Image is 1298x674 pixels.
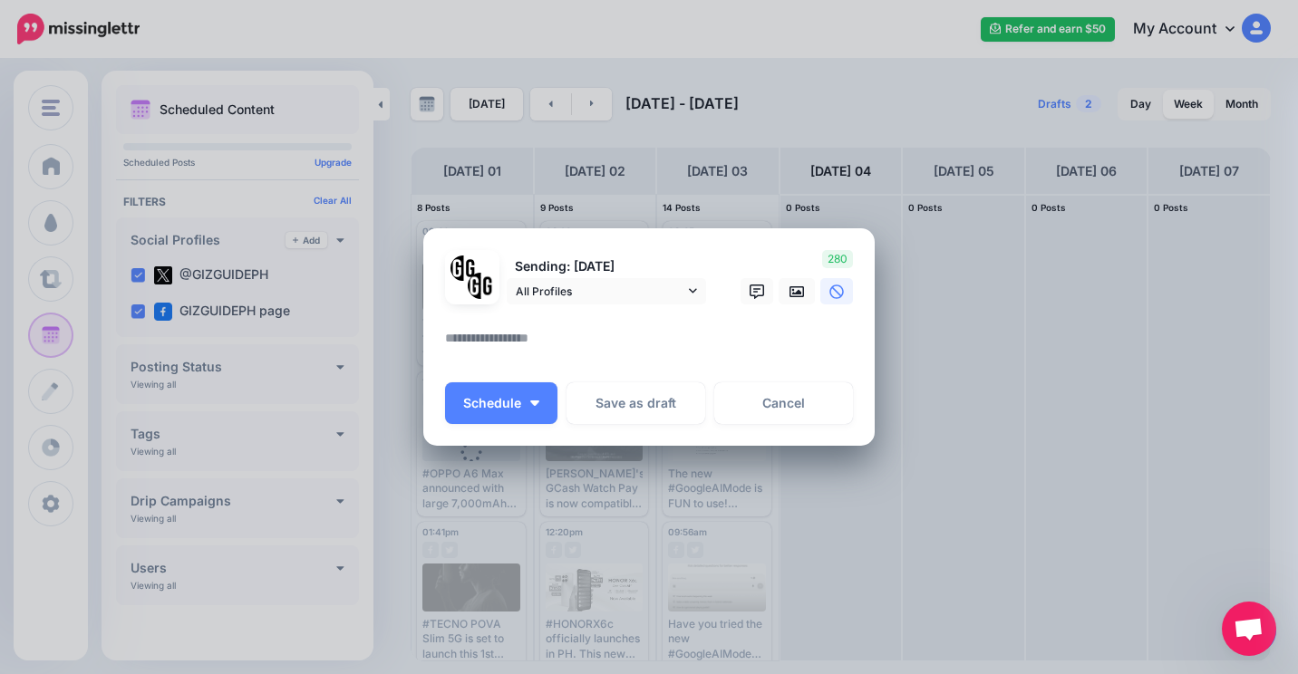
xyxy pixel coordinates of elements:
img: 353459792_649996473822713_4483302954317148903_n-bsa138318.png [450,255,477,282]
img: JT5sWCfR-79925.png [468,273,494,299]
a: Cancel [714,382,853,424]
button: Save as draft [567,382,705,424]
button: Schedule [445,382,557,424]
span: All Profiles [516,282,684,301]
a: All Profiles [507,278,706,304]
span: Schedule [463,397,521,409]
p: Sending: [DATE] [507,256,706,277]
span: 280 [822,250,853,268]
img: arrow-down-white.png [530,400,539,406]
